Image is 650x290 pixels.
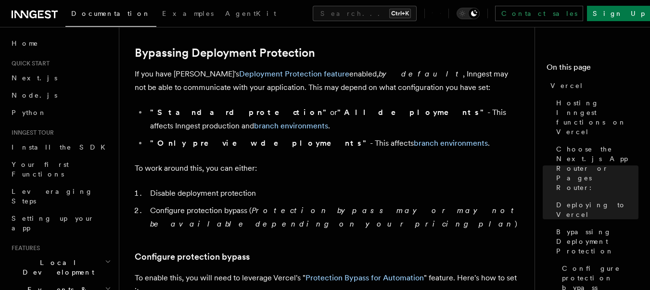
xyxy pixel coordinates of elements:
[8,156,113,183] a: Your first Functions
[8,254,113,281] button: Local Development
[156,3,219,26] a: Examples
[457,8,480,19] button: Toggle dark mode
[12,91,57,99] span: Node.js
[556,98,638,137] span: Hosting Inngest functions on Vercel
[552,196,638,223] a: Deploying to Vercel
[8,139,113,156] a: Install the SDK
[313,6,417,21] button: Search...Ctrl+K
[8,244,40,252] span: Features
[8,258,105,277] span: Local Development
[150,206,518,228] em: Protection bypass may or may not be available depending on your pricing plan
[219,3,282,26] a: AgentKit
[8,87,113,104] a: Node.js
[379,69,463,78] em: by default
[8,104,113,121] a: Python
[8,69,113,87] a: Next.js
[150,108,330,117] strong: "Standard protection"
[337,108,487,117] strong: "All deployments"
[71,10,151,17] span: Documentation
[414,139,488,148] a: branch environments
[147,187,520,200] li: Disable deployment protection
[495,6,583,21] a: Contact sales
[12,161,69,178] span: Your first Functions
[147,137,520,150] li: - This affects .
[12,38,38,48] span: Home
[147,204,520,231] li: Configure protection bypass ( )
[550,81,584,90] span: Vercel
[65,3,156,27] a: Documentation
[135,46,315,60] a: Bypassing Deployment Protection
[8,35,113,52] a: Home
[12,74,57,82] span: Next.js
[135,162,520,175] p: To work around this, you can either:
[547,77,638,94] a: Vercel
[135,250,250,264] a: Configure protection bypass
[135,67,520,94] p: If you have [PERSON_NAME]'s enabled, , Inngest may not be able to communicate with your applicati...
[12,188,93,205] span: Leveraging Steps
[552,94,638,140] a: Hosting Inngest functions on Vercel
[254,121,328,130] a: branch environments
[556,144,638,192] span: Choose the Next.js App Router or Pages Router:
[389,9,411,18] kbd: Ctrl+K
[12,214,94,232] span: Setting up your app
[150,139,370,148] strong: "Only preview deployments"
[552,223,638,260] a: Bypassing Deployment Protection
[12,143,111,151] span: Install the SDK
[12,109,47,116] span: Python
[147,106,520,133] li: or - This affects Inngest production and .
[162,10,214,17] span: Examples
[225,10,276,17] span: AgentKit
[552,140,638,196] a: Choose the Next.js App Router or Pages Router:
[8,183,113,210] a: Leveraging Steps
[8,60,50,67] span: Quick start
[556,200,638,219] span: Deploying to Vercel
[8,129,54,137] span: Inngest tour
[8,210,113,237] a: Setting up your app
[239,69,349,78] a: Deployment Protection feature
[556,227,638,256] span: Bypassing Deployment Protection
[306,273,424,282] a: Protection Bypass for Automation
[547,62,638,77] h4: On this page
